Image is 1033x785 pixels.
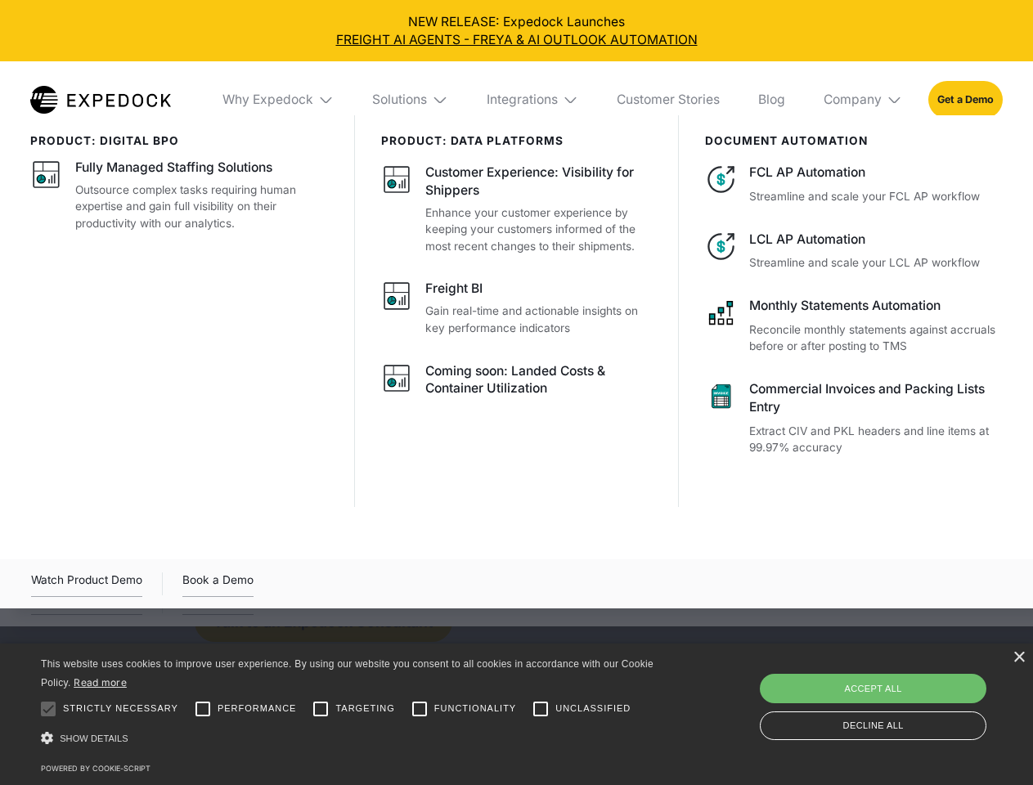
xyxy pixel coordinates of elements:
div: Integrations [474,61,591,138]
a: Customer Stories [604,61,732,138]
div: Company [824,92,882,108]
p: Gain real-time and actionable insights on key performance indicators [425,303,653,336]
div: Commercial Invoices and Packing Lists Entry [749,380,1002,416]
div: Solutions [360,61,461,138]
span: Show details [60,733,128,743]
a: Coming soon: Landed Costs & Container Utilization [381,362,653,403]
a: FCL AP AutomationStreamline and scale your FCL AP workflow [705,164,1003,204]
div: NEW RELEASE: Expedock Launches [13,13,1021,49]
div: Why Expedock [222,92,313,108]
a: Commercial Invoices and Packing Lists EntryExtract CIV and PKL headers and line items at 99.97% a... [705,380,1003,456]
div: Why Expedock [209,61,347,138]
span: Targeting [335,702,394,715]
div: Show details [41,728,659,750]
div: Solutions [372,92,427,108]
a: Powered by cookie-script [41,764,150,773]
p: Enhance your customer experience by keeping your customers informed of the most recent changes to... [425,204,653,255]
div: Freight BI [425,280,483,298]
p: Outsource complex tasks requiring human expertise and gain full visibility on their productivity ... [75,182,329,232]
p: Streamline and scale your LCL AP workflow [749,254,1002,271]
span: Performance [218,702,297,715]
p: Streamline and scale your FCL AP workflow [749,188,1002,205]
p: Reconcile monthly statements against accruals before or after posting to TMS [749,321,1002,355]
iframe: Chat Widget [761,608,1033,785]
a: Read more [74,676,127,689]
p: Extract CIV and PKL headers and line items at 99.97% accuracy [749,423,1002,456]
a: Customer Experience: Visibility for ShippersEnhance your customer experience by keeping your cust... [381,164,653,254]
div: PRODUCT: data platforms [381,134,653,147]
div: Coming soon: Landed Costs & Container Utilization [425,362,653,398]
div: document automation [705,134,1003,147]
a: open lightbox [31,571,142,597]
span: This website uses cookies to improve user experience. By using our website you consent to all coo... [41,658,653,689]
a: Freight BIGain real-time and actionable insights on key performance indicators [381,280,653,336]
a: Fully Managed Staffing SolutionsOutsource complex tasks requiring human expertise and gain full v... [30,159,329,231]
div: Integrations [487,92,558,108]
div: product: digital bpo [30,134,329,147]
a: Blog [745,61,797,138]
div: Customer Experience: Visibility for Shippers [425,164,653,200]
a: LCL AP AutomationStreamline and scale your LCL AP workflow [705,231,1003,271]
a: FREIGHT AI AGENTS - FREYA & AI OUTLOOK AUTOMATION [13,31,1021,49]
span: Functionality [434,702,516,715]
div: Company [811,61,915,138]
span: Strictly necessary [63,702,178,715]
div: Monthly Statements Automation [749,297,1002,315]
span: Unclassified [555,702,631,715]
a: Monthly Statements AutomationReconcile monthly statements against accruals before or after postin... [705,297,1003,355]
div: FCL AP Automation [749,164,1002,182]
a: Get a Demo [928,81,1003,118]
div: Fully Managed Staffing Solutions [75,159,272,177]
div: LCL AP Automation [749,231,1002,249]
div: Watch Product Demo [31,571,142,597]
a: Book a Demo [182,571,254,597]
